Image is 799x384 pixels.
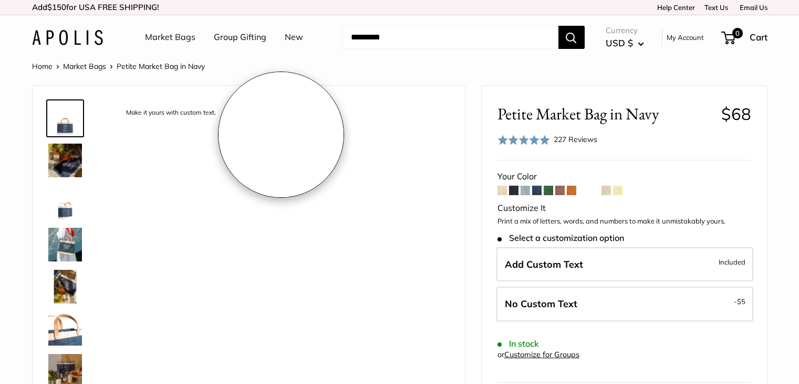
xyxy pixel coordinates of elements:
[497,200,751,216] div: Customize It
[63,62,106,71] a: Market Bags
[722,29,767,46] a: 0 Cart
[343,26,558,49] input: Search...
[48,186,82,219] img: Petite Market Bag in Navy
[497,104,713,124] span: Petite Market Bag in Navy
[32,59,205,73] nav: Breadcrumb
[736,3,767,12] a: Email Us
[46,99,84,137] a: description_Make it yours with custom text.
[606,35,644,52] button: USD $
[496,247,753,282] label: Add Custom Text
[117,62,205,71] span: Petite Market Bag in Navy
[704,3,728,12] a: Text Us
[214,29,266,45] a: Group Gifting
[734,295,745,308] span: -
[46,184,84,221] a: Petite Market Bag in Navy
[46,268,84,306] a: Petite Market Bag in Navy
[653,3,695,12] a: Help Center
[667,31,704,44] a: My Account
[606,23,644,38] span: Currency
[737,297,745,306] span: $5
[505,258,583,270] span: Add Custom Text
[48,102,82,135] img: description_Make it yours with custom text.
[504,350,579,359] a: Customize for Groups
[48,144,82,177] img: Petite Market Bag in Navy
[497,216,751,227] p: Print a mix of letters, words, and numbers to make it unmistakably yours.
[285,29,303,45] a: New
[721,104,751,124] span: $68
[46,226,84,264] a: Petite Market Bag in Navy
[554,135,597,144] span: 227 Reviews
[719,256,745,268] span: Included
[497,339,539,349] span: In stock
[750,32,767,43] span: Cart
[497,348,579,362] div: or
[32,30,103,45] img: Apolis
[732,28,742,38] span: 0
[145,29,195,45] a: Market Bags
[47,2,66,12] span: $150
[497,233,624,243] span: Select a customization option
[48,312,82,346] img: description_Super soft and durable leather handles.
[32,62,53,71] a: Home
[505,298,577,310] span: No Custom Text
[121,106,221,120] div: Make it yours with custom text.
[496,287,753,321] label: Leave Blank
[48,270,82,304] img: Petite Market Bag in Navy
[46,310,84,348] a: description_Super soft and durable leather handles.
[497,169,751,185] div: Your Color
[46,142,84,179] a: Petite Market Bag in Navy
[48,228,82,261] img: Petite Market Bag in Navy
[606,37,633,48] span: USD $
[558,26,585,49] button: Search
